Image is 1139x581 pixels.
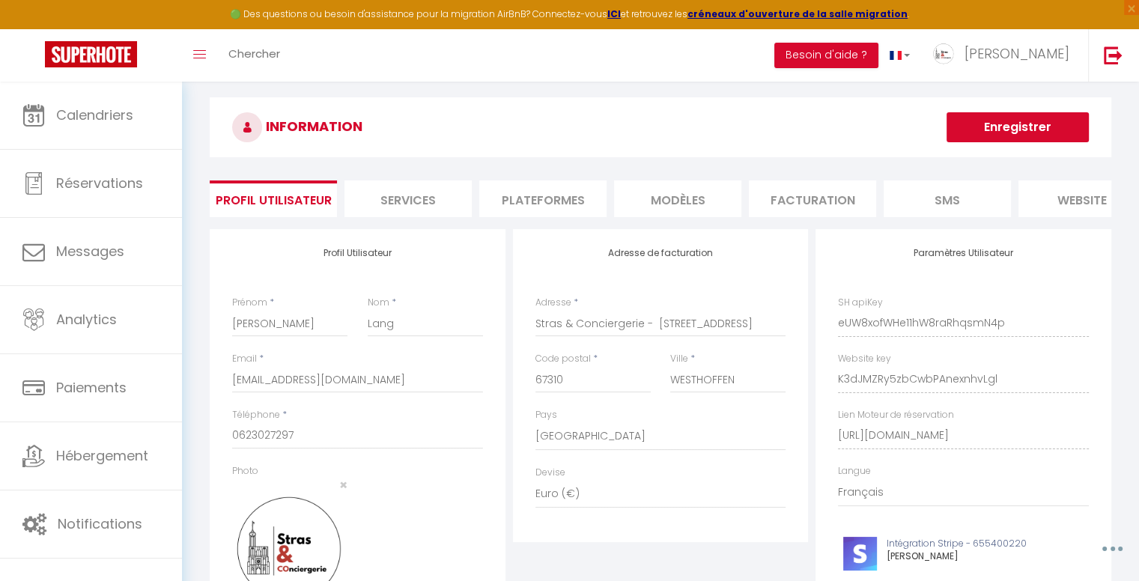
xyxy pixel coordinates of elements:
span: Paiements [56,378,127,397]
span: Chercher [228,46,280,61]
img: Super Booking [45,41,137,67]
img: logout [1104,46,1123,64]
label: Devise [535,466,565,480]
h3: INFORMATION [210,97,1111,157]
label: Lien Moteur de réservation [838,408,954,422]
a: ICI [607,7,621,20]
label: Code postal [535,352,591,366]
li: SMS [884,180,1011,217]
li: Plateformes [479,180,607,217]
h4: Paramètres Utilisateur [838,248,1089,258]
a: Chercher [217,29,291,82]
a: ... [PERSON_NAME] [921,29,1088,82]
h4: Adresse de facturation [535,248,786,258]
h4: Profil Utilisateur [232,248,483,258]
label: Ville [670,352,688,366]
label: Nom [368,296,389,310]
label: Adresse [535,296,571,310]
img: ... [932,43,955,65]
button: Close [339,478,347,492]
span: Réservations [56,174,143,192]
li: Services [344,180,472,217]
span: [PERSON_NAME] [965,44,1069,63]
button: Ouvrir le widget de chat LiveChat [12,6,57,51]
p: Intégration Stripe - 655400220 [887,537,1067,551]
label: Pays [535,408,557,422]
span: Messages [56,242,124,261]
label: Website key [838,352,891,366]
label: Téléphone [232,408,280,422]
button: Enregistrer [947,112,1089,142]
li: Profil Utilisateur [210,180,337,217]
label: Langue [838,464,871,478]
label: Photo [232,464,258,478]
span: Notifications [58,514,142,533]
span: Calendriers [56,106,133,124]
button: Besoin d'aide ? [774,43,878,68]
li: MODÈLES [614,180,741,217]
label: SH apiKey [838,296,883,310]
label: Email [232,352,257,366]
label: Prénom [232,296,267,310]
a: créneaux d'ouverture de la salle migration [687,7,908,20]
span: [PERSON_NAME] [887,550,959,562]
img: stripe-logo.jpeg [843,537,877,571]
li: Facturation [749,180,876,217]
span: Hébergement [56,446,148,465]
span: × [339,475,347,494]
span: Analytics [56,310,117,329]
